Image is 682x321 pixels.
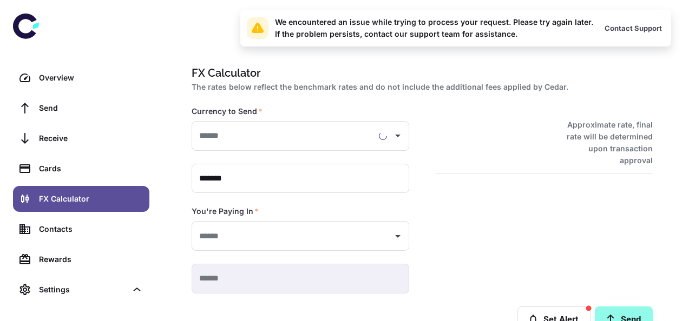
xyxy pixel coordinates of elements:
div: We encountered an issue while trying to process your request. Please try again later. If the prob... [275,16,593,40]
div: Receive [39,132,143,144]
div: Overview [39,72,143,84]
div: Settings [13,277,149,303]
a: Send [13,95,149,121]
div: Contacts [39,223,143,235]
a: Overview [13,65,149,91]
div: Cards [39,163,143,175]
a: FX Calculator [13,186,149,212]
h6: Approximate rate, final rate will be determined upon transaction approval [555,119,653,166]
a: Cards [13,156,149,182]
h1: FX Calculator [192,65,648,81]
button: Open [390,229,405,244]
label: You're Paying In [192,206,259,217]
a: Rewards [13,246,149,272]
div: Rewards [39,253,143,265]
div: FX Calculator [39,193,143,205]
label: Currency to Send [192,106,263,117]
button: Contact Support [602,20,665,36]
a: Receive [13,125,149,151]
div: Settings [39,284,127,296]
button: Open [390,128,405,143]
a: Contacts [13,216,149,242]
div: Send [39,102,143,114]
